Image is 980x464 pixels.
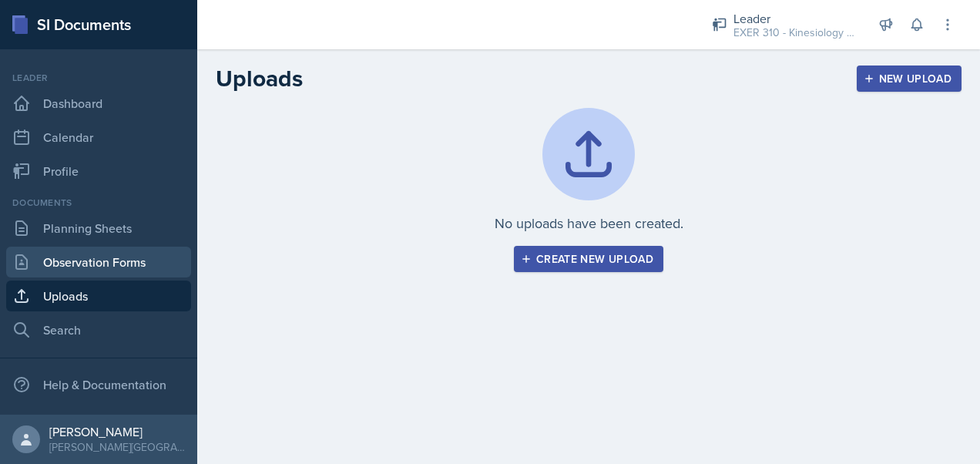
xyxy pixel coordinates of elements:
[6,71,191,85] div: Leader
[524,253,653,265] div: Create new upload
[6,122,191,153] a: Calendar
[733,25,857,41] div: EXER 310 - Kinesiology / Fall 2025
[6,213,191,244] a: Planning Sheets
[495,213,683,234] p: No uploads have been created.
[49,439,185,455] div: [PERSON_NAME][GEOGRAPHIC_DATA]
[6,314,191,345] a: Search
[6,281,191,311] a: Uploads
[6,247,191,277] a: Observation Forms
[49,424,185,439] div: [PERSON_NAME]
[6,156,191,187] a: Profile
[867,72,952,85] div: New Upload
[733,9,857,28] div: Leader
[216,65,303,92] h2: Uploads
[514,246,663,272] button: Create new upload
[6,196,191,210] div: Documents
[857,66,962,92] button: New Upload
[6,88,191,119] a: Dashboard
[6,369,191,400] div: Help & Documentation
